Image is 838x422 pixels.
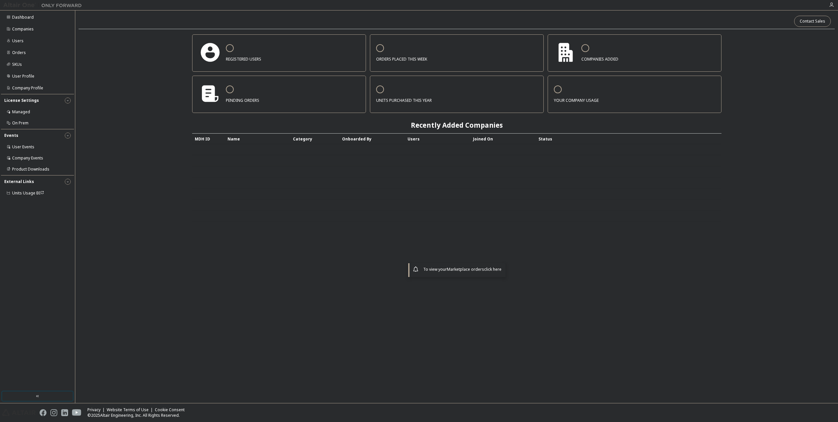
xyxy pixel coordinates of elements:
[423,266,501,272] span: To view your click
[473,134,533,144] div: Joined On
[61,409,68,416] img: linkedin.svg
[195,134,222,144] div: MDH ID
[447,266,484,272] em: Marketplace orders
[12,15,34,20] div: Dashboard
[87,413,189,418] p: © 2025 Altair Engineering, Inc. All Rights Reserved.
[408,134,468,144] div: Users
[12,167,49,172] div: Product Downloads
[4,179,34,184] div: External Links
[4,133,18,138] div: Events
[554,96,599,103] p: your company usage
[538,134,682,144] div: Status
[87,407,107,413] div: Privacy
[226,96,259,103] p: pending orders
[228,134,288,144] div: Name
[376,96,432,103] p: units purchased this year
[293,134,337,144] div: Category
[50,409,57,416] img: instagram.svg
[107,407,155,413] div: Website Terms of Use
[12,62,22,67] div: SKUs
[72,409,82,416] img: youtube.svg
[192,121,721,129] h2: Recently Added Companies
[3,2,85,9] img: Altair One
[155,407,189,413] div: Cookie Consent
[4,98,39,103] div: License Settings
[12,109,30,115] div: Managed
[12,120,28,126] div: On Prem
[12,74,34,79] div: User Profile
[794,16,831,27] button: Contact Sales
[12,38,24,44] div: Users
[12,144,34,150] div: User Events
[376,54,427,62] p: orders placed this week
[342,134,402,144] div: Onboarded By
[40,409,46,416] img: facebook.svg
[12,190,44,196] span: Units Usage BI
[12,50,26,55] div: Orders
[226,54,261,62] p: registered users
[581,54,618,62] p: companies added
[2,409,36,416] img: altair_logo.svg
[12,85,43,91] div: Company Profile
[12,156,43,161] div: Company Events
[493,266,501,272] a: here
[12,27,34,32] div: Companies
